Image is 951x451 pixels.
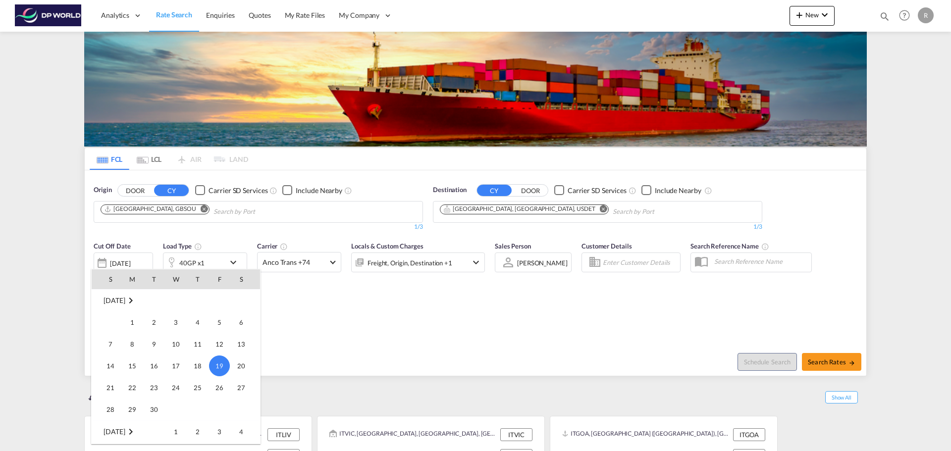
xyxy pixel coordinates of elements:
[230,269,260,289] th: S
[188,378,208,398] span: 25
[231,422,251,442] span: 4
[92,269,121,289] th: S
[210,422,229,442] span: 3
[92,355,260,377] tr: Week 3
[230,311,260,333] td: Saturday September 6 2025
[122,356,142,376] span: 15
[121,377,143,399] td: Monday September 22 2025
[166,312,186,332] span: 3
[143,269,165,289] th: T
[122,400,142,419] span: 29
[230,355,260,377] td: Saturday September 20 2025
[92,290,260,312] tr: Week undefined
[101,378,120,398] span: 21
[209,355,230,377] td: Friday September 19 2025
[165,421,187,443] td: Wednesday October 1 2025
[92,399,121,421] td: Sunday September 28 2025
[143,399,165,421] td: Tuesday September 30 2025
[92,399,260,421] tr: Week 5
[122,334,142,354] span: 8
[92,311,260,333] tr: Week 1
[92,333,260,355] tr: Week 2
[121,355,143,377] td: Monday September 15 2025
[209,421,230,443] td: Friday October 3 2025
[104,427,125,436] span: [DATE]
[165,311,187,333] td: Wednesday September 3 2025
[187,377,209,399] td: Thursday September 25 2025
[230,333,260,355] td: Saturday September 13 2025
[92,333,121,355] td: Sunday September 7 2025
[187,333,209,355] td: Thursday September 11 2025
[188,312,208,332] span: 4
[187,269,209,289] th: T
[101,356,120,376] span: 14
[121,269,143,289] th: M
[104,296,125,304] span: [DATE]
[231,356,251,376] span: 20
[210,378,229,398] span: 26
[121,333,143,355] td: Monday September 8 2025
[121,399,143,421] td: Monday September 29 2025
[101,400,120,419] span: 28
[230,421,260,443] td: Saturday October 4 2025
[209,311,230,333] td: Friday September 5 2025
[209,333,230,355] td: Friday September 12 2025
[165,355,187,377] td: Wednesday September 17 2025
[187,311,209,333] td: Thursday September 4 2025
[122,312,142,332] span: 1
[92,269,260,444] md-calendar: Calendar
[165,269,187,289] th: W
[187,355,209,377] td: Thursday September 18 2025
[143,377,165,399] td: Tuesday September 23 2025
[143,311,165,333] td: Tuesday September 2 2025
[210,334,229,354] span: 12
[188,356,208,376] span: 18
[101,334,120,354] span: 7
[144,378,164,398] span: 23
[231,312,251,332] span: 6
[188,422,208,442] span: 2
[92,377,260,399] tr: Week 4
[165,333,187,355] td: Wednesday September 10 2025
[92,421,260,443] tr: Week 1
[165,377,187,399] td: Wednesday September 24 2025
[210,312,229,332] span: 5
[209,269,230,289] th: F
[166,378,186,398] span: 24
[122,378,142,398] span: 22
[231,334,251,354] span: 13
[188,334,208,354] span: 11
[144,400,164,419] span: 30
[231,378,251,398] span: 27
[92,290,260,312] td: September 2025
[144,334,164,354] span: 9
[209,355,230,376] span: 19
[209,377,230,399] td: Friday September 26 2025
[166,356,186,376] span: 17
[143,333,165,355] td: Tuesday September 9 2025
[144,312,164,332] span: 2
[121,311,143,333] td: Monday September 1 2025
[92,355,121,377] td: Sunday September 14 2025
[92,377,121,399] td: Sunday September 21 2025
[166,422,186,442] span: 1
[92,421,165,443] td: October 2025
[187,421,209,443] td: Thursday October 2 2025
[230,377,260,399] td: Saturday September 27 2025
[166,334,186,354] span: 10
[144,356,164,376] span: 16
[143,355,165,377] td: Tuesday September 16 2025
